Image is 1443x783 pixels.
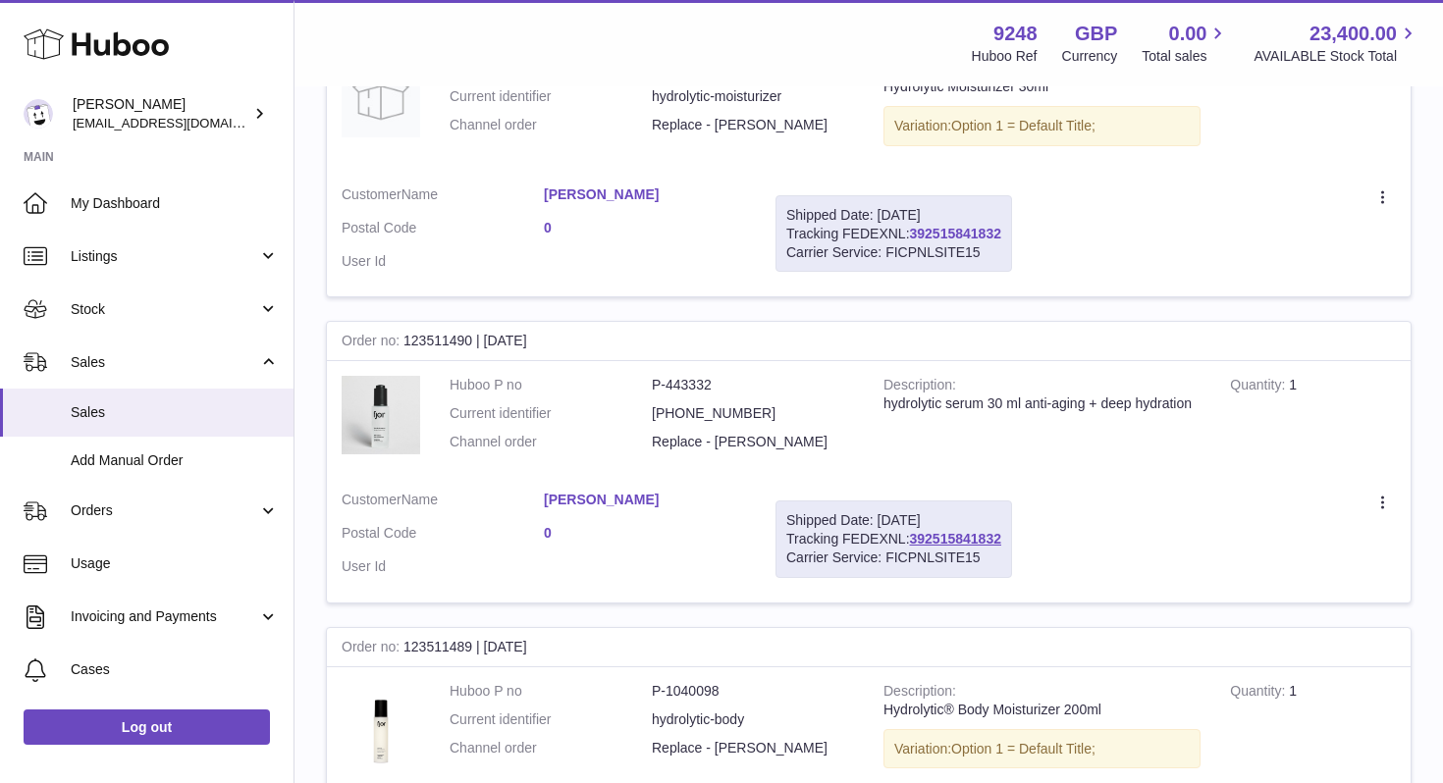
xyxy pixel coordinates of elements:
[450,376,652,394] dt: Huboo P no
[1230,683,1289,704] strong: Quantity
[327,628,1411,667] div: 123511489 | [DATE]
[71,451,279,470] span: Add Manual Order
[951,741,1096,757] span: Option 1 = Default Title;
[1254,47,1419,66] span: AVAILABLE Stock Total
[786,548,1001,567] div: Carrier Service: FICPNLSITE15
[73,95,249,132] div: [PERSON_NAME]
[71,660,279,679] span: Cases
[972,47,1038,66] div: Huboo Ref
[73,115,289,130] span: [EMAIL_ADDRESS][DOMAIN_NAME]
[71,247,258,266] span: Listings
[342,219,544,242] dt: Postal Code
[342,491,544,514] dt: Name
[652,682,854,701] dd: P-1040098
[652,404,854,423] dd: [PHONE_NUMBER]
[652,433,854,451] dd: Replace - [PERSON_NAME]
[883,729,1201,769] div: Variation:
[652,87,854,106] dd: hydrolytic-moisturizer
[786,206,1001,225] div: Shipped Date: [DATE]
[450,710,652,729] dt: Current identifier
[910,226,1001,241] a: 392515841832
[652,739,854,757] dd: Replace - [PERSON_NAME]
[450,433,652,451] dt: Channel order
[883,394,1201,413] div: hydrolytic serum 30 ml anti-aging + deep hydration
[993,21,1038,47] strong: 9248
[24,99,53,129] img: hello@fjor.life
[652,376,854,394] dd: P-443332
[544,524,746,543] a: 0
[951,118,1096,133] span: Option 1 = Default Title;
[342,185,544,209] dt: Name
[1215,361,1411,476] td: 1
[1075,21,1117,47] strong: GBP
[652,710,854,729] dd: hydrolytic-body
[544,219,746,237] a: 0
[1169,21,1207,47] span: 0.00
[342,557,544,576] dt: User Id
[1309,21,1397,47] span: 23,400.00
[342,186,401,202] span: Customer
[342,639,403,659] strong: Order no
[1215,44,1411,171] td: 1
[775,500,1012,578] div: Tracking FEDEXNL:
[71,300,258,319] span: Stock
[342,333,403,353] strong: Order no
[786,511,1001,530] div: Shipped Date: [DATE]
[342,376,420,454] img: 92481654604071.png
[1230,377,1289,397] strong: Quantity
[24,709,270,745] a: Log out
[1142,21,1229,66] a: 0.00 Total sales
[450,404,652,423] dt: Current identifier
[1062,47,1118,66] div: Currency
[342,492,401,507] span: Customer
[544,185,746,204] a: [PERSON_NAME]
[71,501,258,520] span: Orders
[327,322,1411,361] div: 123511490 | [DATE]
[883,683,956,704] strong: Description
[883,78,1201,96] div: Hydrolytic Moisturizer 30ml
[786,243,1001,262] div: Carrier Service: FICPNLSITE15
[450,739,652,757] dt: Channel order
[450,116,652,134] dt: Channel order
[342,59,420,137] img: no-photo.jpg
[342,682,420,780] img: 1ProductStill-cutoutimage_79716cf1-04e0-4343-85a3-681e2573c6ef.png
[71,554,279,573] span: Usage
[71,607,258,626] span: Invoicing and Payments
[342,252,544,271] dt: User Id
[1254,21,1419,66] a: 23,400.00 AVAILABLE Stock Total
[71,403,279,422] span: Sales
[910,531,1001,547] a: 392515841832
[71,194,279,213] span: My Dashboard
[883,106,1201,146] div: Variation:
[883,377,956,397] strong: Description
[342,524,544,548] dt: Postal Code
[450,682,652,701] dt: Huboo P no
[544,491,746,509] a: [PERSON_NAME]
[883,701,1201,719] div: Hydrolytic® Body Moisturizer 200ml
[71,353,258,372] span: Sales
[775,195,1012,273] div: Tracking FEDEXNL:
[1142,47,1229,66] span: Total sales
[652,116,854,134] dd: Replace - [PERSON_NAME]
[450,87,652,106] dt: Current identifier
